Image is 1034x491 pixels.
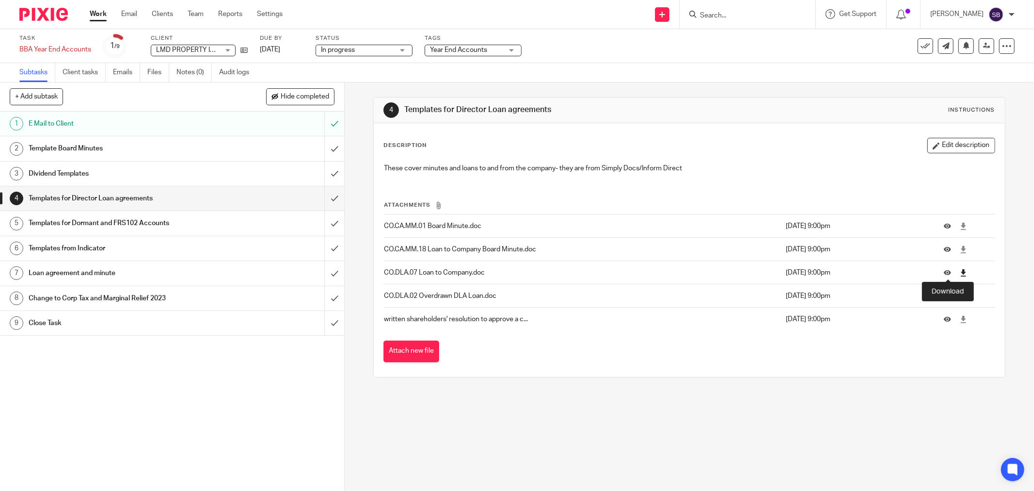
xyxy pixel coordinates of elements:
[10,217,23,230] div: 5
[19,63,55,82] a: Subtasks
[430,47,487,53] span: Year End Accounts
[930,9,984,19] p: [PERSON_NAME]
[19,34,91,42] label: Task
[218,9,242,19] a: Reports
[156,47,268,53] span: LMD PROPERTY INVESTMENTS LTD
[29,141,220,156] h1: Template Board Minutes
[321,47,355,53] span: In progress
[786,314,929,324] p: [DATE] 9:00pm
[63,63,106,82] a: Client tasks
[110,40,120,51] div: 1
[384,291,780,301] p: CO.DLA.02 Overdrawn DLA Loan.doc
[960,291,967,301] a: Download
[260,46,280,53] span: [DATE]
[188,9,204,19] a: Team
[10,117,23,131] div: 1
[786,221,929,231] p: [DATE] 9:00pm
[10,242,23,255] div: 6
[384,314,780,324] p: written shareholders' resolution to approve a c...
[176,63,212,82] a: Notes (0)
[29,166,220,181] h1: Dividend Templates
[960,245,967,254] a: Download
[29,266,220,280] h1: Loan agreement and minute
[316,34,413,42] label: Status
[10,142,23,156] div: 2
[988,7,1004,22] img: svg%3E
[384,202,430,208] span: Attachments
[10,192,23,205] div: 4
[151,34,248,42] label: Client
[786,245,929,254] p: [DATE] 9:00pm
[114,44,120,49] small: /9
[10,266,23,280] div: 7
[29,191,220,206] h1: Templates for Director Loan agreements
[10,316,23,330] div: 9
[384,245,780,254] p: CO.CA.MM.18 Loan to Company Board Minute.doc
[10,88,63,105] button: + Add subtask
[257,9,283,19] a: Settings
[29,291,220,306] h1: Change to Corp Tax and Marginal Relief 2023
[147,63,169,82] a: Files
[384,221,780,231] p: CO.CA.MM.01 Board Minute.doc
[786,268,929,278] p: [DATE] 9:00pm
[960,221,967,231] a: Download
[266,88,334,105] button: Hide completed
[383,341,439,362] button: Attach new file
[384,268,780,278] p: CO.DLA.07 Loan to Company.doc
[281,93,329,101] span: Hide completed
[260,34,303,42] label: Due by
[29,316,220,330] h1: Close Task
[90,9,107,19] a: Work
[960,314,967,324] a: Download
[404,105,710,115] h1: Templates for Director Loan agreements
[383,102,399,118] div: 4
[19,8,68,21] img: Pixie
[29,241,220,256] h1: Templates from Indicator
[19,45,91,54] div: BBA Year End Accounts
[219,63,256,82] a: Audit logs
[839,11,876,17] span: Get Support
[383,142,427,149] p: Description
[29,116,220,131] h1: E Mail to Client
[699,12,786,20] input: Search
[949,106,995,114] div: Instructions
[10,167,23,180] div: 3
[29,216,220,230] h1: Templates for Dormant and FRS102 Accounts
[425,34,522,42] label: Tags
[121,9,137,19] a: Email
[113,63,140,82] a: Emails
[152,9,173,19] a: Clients
[927,138,995,153] button: Edit description
[10,292,23,305] div: 8
[384,164,995,173] p: These cover minutes and loans to and from the company- they are from Simply Docs/Inform Direct
[960,268,967,278] a: Download
[786,291,929,301] p: [DATE] 9:00pm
